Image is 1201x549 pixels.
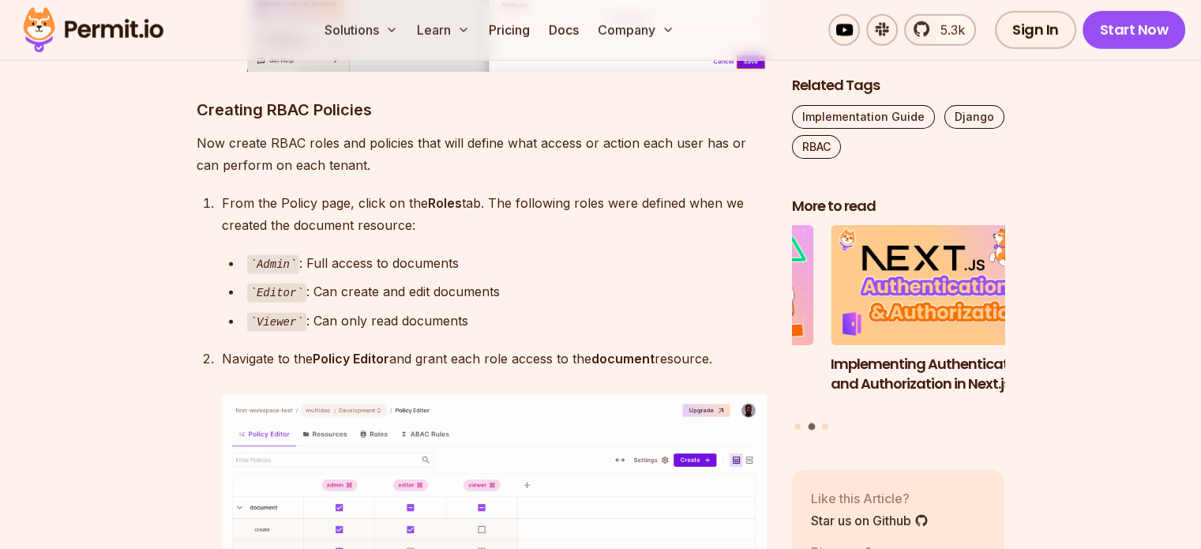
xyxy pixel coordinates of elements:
strong: Policy Editor [313,351,389,367]
button: Go to slide 2 [808,423,815,431]
button: Learn [411,14,476,46]
a: Implementing Multi-Tenant RBAC in Nuxt.jsImplementing Multi-Tenant RBAC in Nuxt.js [601,226,814,414]
button: Go to slide 3 [822,423,828,430]
div: : Can only read documents [247,310,767,333]
a: Docs [542,14,585,46]
a: Star us on Github [811,511,929,530]
p: From the Policy page, click on the tab. The following roles were defined when we created the docu... [222,192,767,236]
a: Start Now [1083,11,1186,49]
img: Permit logo [16,3,171,57]
code: Editor [247,284,306,303]
h2: More to read [792,197,1005,216]
div: : Can create and edit documents [247,280,767,303]
a: 5.3k [904,14,976,46]
h3: Creating RBAC Policies [197,97,767,122]
a: Implementation Guide [792,105,935,129]
img: Implementing Authentication and Authorization in Next.js [831,226,1044,346]
h2: Related Tags [792,76,1005,96]
button: Company [591,14,681,46]
button: Solutions [318,14,404,46]
li: 1 of 3 [601,226,814,414]
a: Django [944,105,1004,129]
h3: Implementing Multi-Tenant RBAC in Nuxt.js [601,355,814,394]
code: Viewer [247,313,306,332]
p: Navigate to the and grant each role access to the resource. [222,348,767,370]
div: Posts [792,226,1005,433]
code: Admin [247,255,300,274]
strong: document [591,351,655,367]
li: 2 of 3 [831,226,1044,414]
button: Go to slide 1 [794,423,801,430]
span: 5.3k [931,21,965,39]
p: Now create RBAC roles and policies that will define what access or action each user has or can pe... [197,132,767,176]
a: Sign In [995,11,1076,49]
strong: Roles [428,195,462,211]
p: Like this Article? [811,489,929,508]
a: Pricing [482,14,536,46]
h3: Implementing Authentication and Authorization in Next.js [831,355,1044,394]
div: : Full access to documents [247,252,767,275]
a: RBAC [792,135,841,159]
